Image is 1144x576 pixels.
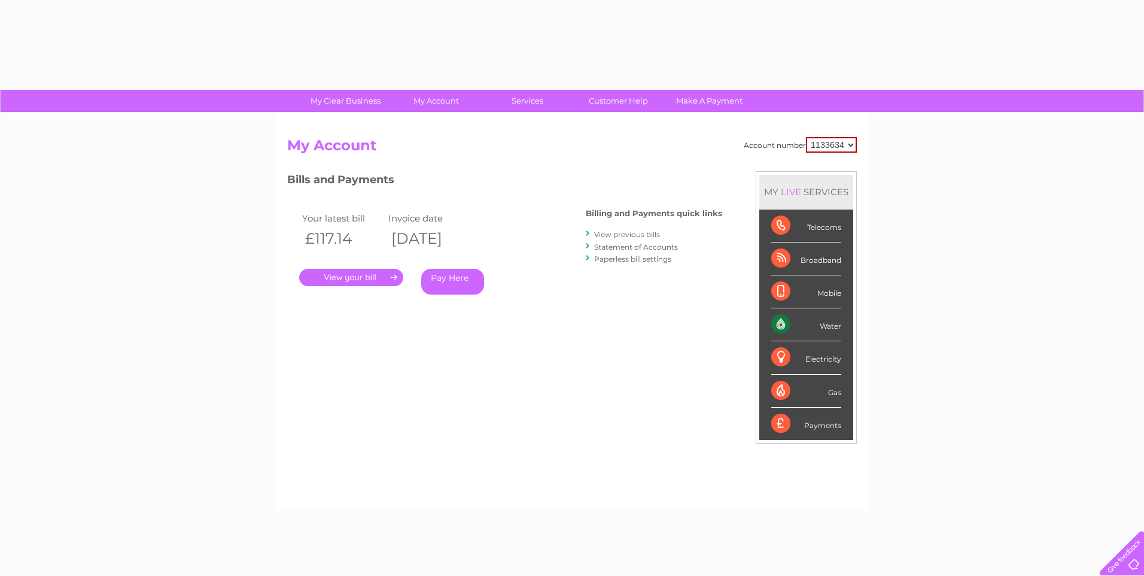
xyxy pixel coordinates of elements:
a: Make A Payment [660,90,759,112]
h2: My Account [287,137,857,160]
div: Mobile [771,275,841,308]
div: Account number [744,137,857,153]
a: Statement of Accounts [594,242,678,251]
a: Customer Help [569,90,668,112]
div: Electricity [771,341,841,374]
div: Payments [771,408,841,440]
a: My Clear Business [296,90,395,112]
td: Invoice date [385,210,471,226]
div: MY SERVICES [759,175,853,209]
th: £117.14 [299,226,385,251]
a: . [299,269,403,286]
a: My Account [387,90,486,112]
td: Your latest bill [299,210,385,226]
div: LIVE [778,186,804,198]
a: View previous bills [594,230,660,239]
div: Broadband [771,242,841,275]
a: Pay Here [421,269,484,295]
th: [DATE] [385,226,471,251]
h4: Billing and Payments quick links [586,209,722,218]
a: Services [478,90,577,112]
div: Gas [771,375,841,408]
div: Telecoms [771,210,841,242]
div: Water [771,308,841,341]
h3: Bills and Payments [287,171,722,192]
a: Paperless bill settings [594,254,671,263]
